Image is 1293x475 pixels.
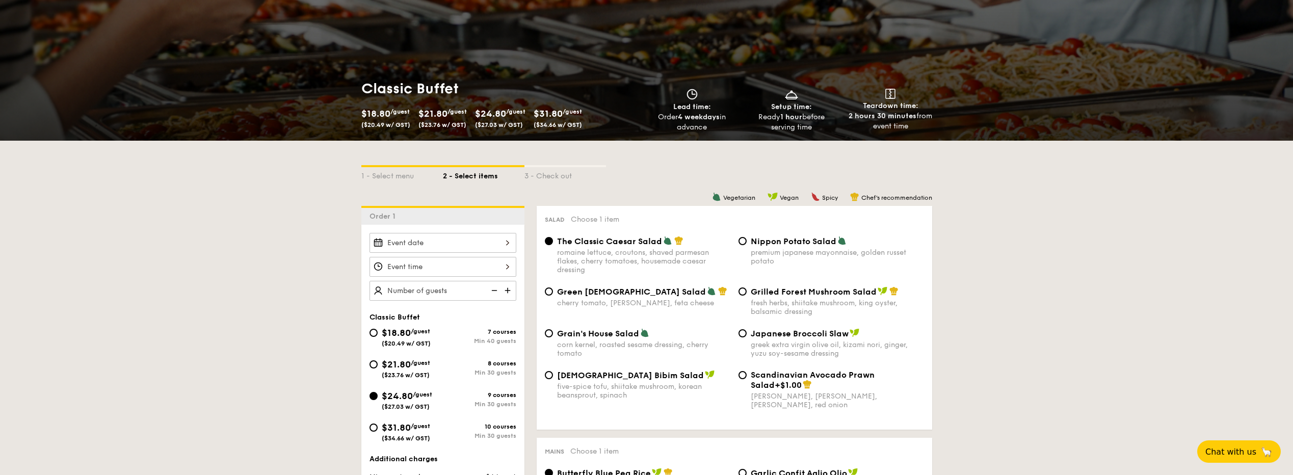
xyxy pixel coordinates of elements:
span: [DEMOGRAPHIC_DATA] Bibim Salad [557,371,704,380]
span: 🦙 [1260,446,1273,458]
img: icon-vegetarian.fe4039eb.svg [707,286,716,296]
span: Vegetarian [723,194,755,201]
div: Min 30 guests [443,432,516,439]
span: /guest [411,359,430,366]
span: /guest [390,108,410,115]
div: Min 30 guests [443,401,516,408]
div: 8 courses [443,360,516,367]
div: 9 courses [443,391,516,399]
div: Additional charges [370,454,516,464]
span: ($34.66 w/ GST) [382,435,430,442]
input: Scandinavian Avocado Prawn Salad+$1.00[PERSON_NAME], [PERSON_NAME], [PERSON_NAME], red onion [738,371,747,379]
span: ($23.76 w/ GST) [418,121,466,128]
input: $31.80/guest($34.66 w/ GST)10 coursesMin 30 guests [370,424,378,432]
span: Lead time: [673,102,711,111]
span: Chef's recommendation [861,194,932,201]
img: icon-clock.2db775ea.svg [684,89,700,100]
span: ($23.76 w/ GST) [382,372,430,379]
img: icon-vegetarian.fe4039eb.svg [712,192,721,201]
span: The Classic Caesar Salad [557,236,662,246]
span: Choose 1 item [570,447,619,456]
span: $21.80 [418,108,447,119]
span: $21.80 [382,359,411,370]
div: fresh herbs, shiitake mushroom, king oyster, balsamic dressing [751,299,924,316]
img: icon-spicy.37a8142b.svg [811,192,820,201]
span: ($20.49 w/ GST) [361,121,410,128]
span: /guest [506,108,525,115]
span: Classic Buffet [370,313,420,322]
div: Min 30 guests [443,369,516,376]
img: icon-vegetarian.fe4039eb.svg [837,236,847,245]
span: $31.80 [382,422,411,433]
img: icon-vegetarian.fe4039eb.svg [640,328,649,337]
span: /guest [563,108,582,115]
span: /guest [447,108,467,115]
span: +$1.00 [775,380,802,390]
span: $18.80 [382,327,411,338]
img: icon-chef-hat.a58ddaea.svg [803,380,812,389]
img: icon-teardown.65201eee.svg [885,89,895,99]
input: Event date [370,233,516,253]
div: 1 - Select menu [361,167,443,181]
img: icon-chef-hat.a58ddaea.svg [889,286,899,296]
strong: 1 hour [780,113,802,121]
input: [DEMOGRAPHIC_DATA] Bibim Saladfive-spice tofu, shiitake mushroom, korean beansprout, spinach [545,371,553,379]
span: ($27.03 w/ GST) [382,403,430,410]
span: Nippon Potato Salad [751,236,836,246]
h1: Classic Buffet [361,80,643,98]
input: $18.80/guest($20.49 w/ GST)7 coursesMin 40 guests [370,329,378,337]
span: $24.80 [382,390,413,402]
span: $31.80 [534,108,563,119]
input: Grilled Forest Mushroom Saladfresh herbs, shiitake mushroom, king oyster, balsamic dressing [738,287,747,296]
span: ($27.03 w/ GST) [475,121,523,128]
input: The Classic Caesar Saladromaine lettuce, croutons, shaved parmesan flakes, cherry tomatoes, house... [545,237,553,245]
div: [PERSON_NAME], [PERSON_NAME], [PERSON_NAME], red onion [751,392,924,409]
span: Vegan [780,194,799,201]
span: Grain's House Salad [557,329,639,338]
span: Setup time: [771,102,812,111]
img: icon-vegetarian.fe4039eb.svg [663,236,672,245]
span: Teardown time: [863,101,918,110]
img: icon-vegan.f8ff3823.svg [850,328,860,337]
div: cherry tomato, [PERSON_NAME], feta cheese [557,299,730,307]
div: greek extra virgin olive oil, kizami nori, ginger, yuzu soy-sesame dressing [751,340,924,358]
input: $21.80/guest($23.76 w/ GST)8 coursesMin 30 guests [370,360,378,368]
span: /guest [411,423,430,430]
img: icon-chef-hat.a58ddaea.svg [718,286,727,296]
span: Chat with us [1205,447,1256,457]
span: Scandinavian Avocado Prawn Salad [751,370,875,390]
span: ($34.66 w/ GST) [534,121,582,128]
span: Japanese Broccoli Slaw [751,329,849,338]
span: Grilled Forest Mushroom Salad [751,287,877,297]
span: /guest [411,328,430,335]
span: Order 1 [370,212,400,221]
img: icon-vegan.f8ff3823.svg [705,370,715,379]
div: 2 - Select items [443,167,524,181]
img: icon-chef-hat.a58ddaea.svg [850,192,859,201]
div: Min 40 guests [443,337,516,345]
img: icon-chef-hat.a58ddaea.svg [674,236,683,245]
input: Grain's House Saladcorn kernel, roasted sesame dressing, cherry tomato [545,329,553,337]
strong: 2 hours 30 minutes [849,112,916,120]
div: from event time [845,111,936,131]
img: icon-vegan.f8ff3823.svg [878,286,888,296]
div: 3 - Check out [524,167,606,181]
input: Number of guests [370,281,516,301]
input: Japanese Broccoli Slawgreek extra virgin olive oil, kizami nori, ginger, yuzu soy-sesame dressing [738,329,747,337]
div: five-spice tofu, shiitake mushroom, korean beansprout, spinach [557,382,730,400]
input: Green [DEMOGRAPHIC_DATA] Saladcherry tomato, [PERSON_NAME], feta cheese [545,287,553,296]
span: $18.80 [361,108,390,119]
div: Ready before serving time [746,112,837,133]
span: $24.80 [475,108,506,119]
div: romaine lettuce, croutons, shaved parmesan flakes, cherry tomatoes, housemade caesar dressing [557,248,730,274]
span: Spicy [822,194,838,201]
span: Choose 1 item [571,215,619,224]
strong: 4 weekdays [678,113,720,121]
img: icon-vegan.f8ff3823.svg [768,192,778,201]
div: corn kernel, roasted sesame dressing, cherry tomato [557,340,730,358]
div: Order in advance [647,112,738,133]
button: Chat with us🦙 [1197,440,1281,463]
span: Green [DEMOGRAPHIC_DATA] Salad [557,287,706,297]
div: premium japanese mayonnaise, golden russet potato [751,248,924,266]
div: 7 courses [443,328,516,335]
